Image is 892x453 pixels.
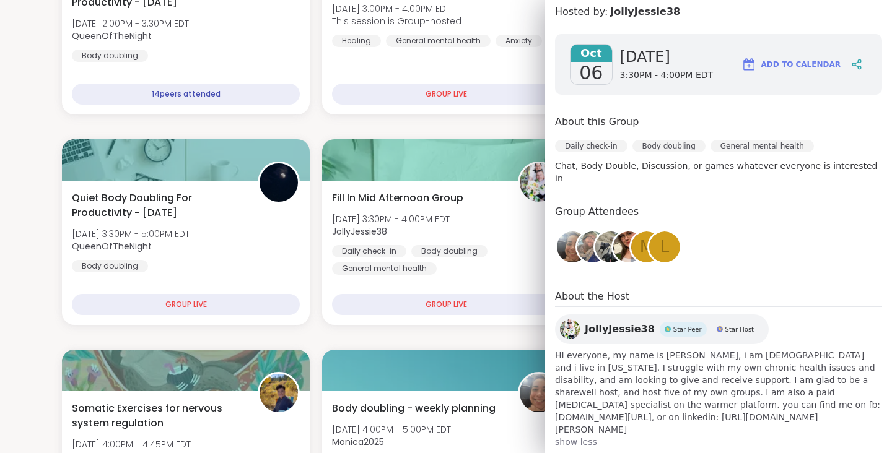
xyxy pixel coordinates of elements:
[725,325,754,334] span: Star Host
[660,235,670,259] span: l
[72,240,152,252] b: QueenOfTheNight
[555,114,639,129] h4: About this Group
[741,57,756,72] img: ShareWell Logomark
[647,230,682,264] a: l
[411,245,488,257] div: Body doubling
[332,401,496,416] span: Body doubling - weekly planning
[332,35,381,47] div: Healing
[332,213,450,225] span: [DATE] 3:30PM - 4:00PM EDT
[72,191,244,220] span: Quiet Body Doubling For Productivity - [DATE]
[613,231,644,262] img: elainaaaaa
[557,231,588,262] img: Monica2025
[665,326,671,332] img: Star Peer
[620,69,714,82] span: 3:30PM - 4:00PM EDT
[571,45,612,62] span: Oct
[72,401,244,431] span: Somatic Exercises for nervous system regulation
[575,230,610,264] a: BRandom502
[629,230,664,264] a: m
[332,262,437,275] div: General mental health
[260,163,298,202] img: QueenOfTheNight
[555,230,590,264] a: Monica2025
[555,349,882,436] span: HI everyone, my name is [PERSON_NAME], i am [DEMOGRAPHIC_DATA] and i live in [US_STATE]. I strugg...
[611,230,646,264] a: elainaaaaa
[72,17,189,30] span: [DATE] 2:00PM - 3:30PM EDT
[761,59,841,70] span: Add to Calendar
[520,374,558,412] img: Monica2025
[736,50,846,79] button: Add to Calendar
[717,326,723,332] img: Star Host
[595,231,626,262] img: Amie89
[593,230,628,264] a: Amie89
[496,35,542,47] div: Anxiety
[555,4,882,19] h4: Hosted by:
[555,160,882,184] p: Chat, Body Double, Discussion, or games whatever everyone is interested in
[632,140,706,152] div: Body doubling
[332,84,560,105] div: GROUP LIVE
[577,231,608,262] img: BRandom502
[72,84,300,105] div: 14 peers attended
[640,235,654,259] span: m
[555,289,882,307] h4: About the Host
[579,62,603,84] span: 06
[72,228,190,240] span: [DATE] 3:30PM - 5:00PM EDT
[711,140,814,152] div: General mental health
[332,245,406,257] div: Daily check-in
[585,322,655,337] span: JollyJessie38
[386,35,491,47] div: General mental health
[332,191,463,205] span: Fill In Mid Afternoon Group
[332,294,560,315] div: GROUP LIVE
[260,374,298,412] img: CharityRoss
[560,319,580,339] img: JollyJessie38
[673,325,702,334] span: Star Peer
[555,204,882,222] h4: Group Attendees
[332,423,451,436] span: [DATE] 4:00PM - 5:00PM EDT
[555,140,627,152] div: Daily check-in
[620,47,714,67] span: [DATE]
[332,225,387,238] b: JollyJessie38
[610,4,680,19] a: JollyJessie38
[72,260,148,272] div: Body doubling
[555,436,882,448] span: show less
[555,314,769,344] a: JollyJessie38JollyJessie38Star PeerStar PeerStar HostStar Host
[72,438,191,451] span: [DATE] 4:00PM - 4:45PM EDT
[72,30,152,42] b: QueenOfTheNight
[72,294,300,315] div: GROUP LIVE
[520,163,558,202] img: JollyJessie38
[72,50,148,62] div: Body doubling
[332,15,461,27] span: This session is Group-hosted
[332,2,461,15] span: [DATE] 3:00PM - 4:00PM EDT
[332,436,384,448] b: Monica2025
